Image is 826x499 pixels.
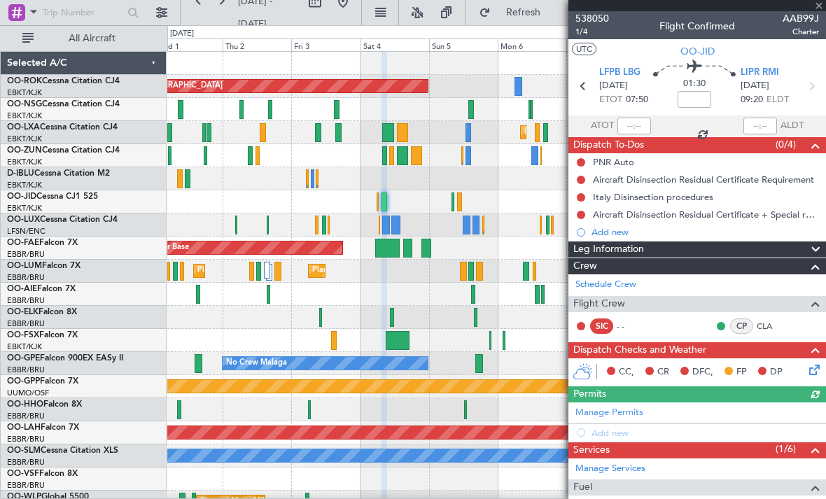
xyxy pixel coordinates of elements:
[7,111,42,121] a: EBKT/KJK
[472,1,556,24] button: Refresh
[7,100,120,108] a: OO-NSGCessna Citation CJ4
[599,93,622,107] span: ETOT
[575,278,636,292] a: Schedule Crew
[617,320,648,332] div: - -
[573,296,625,312] span: Flight Crew
[741,93,763,107] span: 09:20
[7,295,45,306] a: EBBR/BRU
[566,38,635,51] div: Tue 7
[7,262,42,270] span: OO-LUM
[783,26,819,38] span: Charter
[7,285,37,293] span: OO-AIE
[593,209,819,220] div: Aircraft Disinsection Residual Certificate + Special request
[524,122,687,143] div: Planned Maint Kortrijk-[GEOGRAPHIC_DATA]
[7,434,45,444] a: EBBR/BRU
[7,423,41,432] span: OO-LAH
[7,354,123,363] a: OO-GPEFalcon 900EX EASy II
[659,19,735,34] div: Flight Confirmed
[170,28,194,40] div: [DATE]
[7,318,45,329] a: EBBR/BRU
[573,479,592,496] span: Fuel
[15,27,152,50] button: All Aircraft
[683,77,706,91] span: 01:30
[7,123,40,132] span: OO-LXA
[7,134,42,144] a: EBKT/KJK
[593,174,814,185] div: Aircraft Disinsection Residual Certificate Requirement
[766,93,789,107] span: ELDT
[226,353,287,374] div: No Crew Malaga
[43,2,123,23] input: Trip Number
[680,44,715,59] span: OO-JID
[626,93,648,107] span: 07:50
[7,77,120,85] a: OO-ROKCessna Citation CJ4
[575,11,609,26] span: 538050
[770,365,783,379] span: DP
[7,100,42,108] span: OO-NSG
[776,442,796,456] span: (1/6)
[7,216,118,224] a: OO-LUXCessna Citation CJ4
[498,38,566,51] div: Mon 6
[7,365,45,375] a: EBBR/BRU
[7,239,78,247] a: OO-FAEFalcon 7X
[360,38,429,51] div: Sat 4
[7,470,39,478] span: OO-VSF
[783,11,819,26] span: AAB99J
[7,331,78,339] a: OO-FSXFalcon 7X
[7,192,98,201] a: OO-JIDCessna CJ1 525
[223,38,291,51] div: Thu 2
[7,180,42,190] a: EBKT/KJK
[590,318,613,334] div: SIC
[7,226,45,237] a: LFSN/ENC
[7,400,82,409] a: OO-HHOFalcon 8X
[7,388,49,398] a: UUMO/OSF
[591,226,819,238] div: Add new
[154,38,223,51] div: Wed 1
[7,308,38,316] span: OO-ELK
[7,192,36,201] span: OO-JID
[36,34,148,43] span: All Aircraft
[7,216,40,224] span: OO-LUX
[7,262,80,270] a: OO-LUMFalcon 7X
[575,26,609,38] span: 1/4
[730,318,753,334] div: CP
[619,365,634,379] span: CC,
[780,119,804,133] span: ALDT
[7,377,78,386] a: OO-GPPFalcon 7X
[7,249,45,260] a: EBBR/BRU
[197,260,451,281] div: Planned Maint [GEOGRAPHIC_DATA] ([GEOGRAPHIC_DATA] National)
[573,258,597,274] span: Crew
[7,123,118,132] a: OO-LXACessna Citation CJ4
[7,146,42,155] span: OO-ZUN
[657,365,669,379] span: CR
[741,66,779,80] span: LIPR RMI
[7,423,79,432] a: OO-LAHFalcon 7X
[291,38,360,51] div: Fri 3
[7,157,42,167] a: EBKT/KJK
[7,77,42,85] span: OO-ROK
[692,365,713,379] span: DFC,
[7,146,120,155] a: OO-ZUNCessna Citation CJ4
[7,272,45,283] a: EBBR/BRU
[312,260,566,281] div: Planned Maint [GEOGRAPHIC_DATA] ([GEOGRAPHIC_DATA] National)
[7,457,45,468] a: EBBR/BRU
[599,79,628,93] span: [DATE]
[7,447,41,455] span: OO-SLM
[7,342,42,352] a: EBKT/KJK
[573,442,610,458] span: Services
[575,462,645,476] a: Manage Services
[593,191,713,203] div: Italy Disinsection procedures
[7,377,40,386] span: OO-GPP
[7,400,43,409] span: OO-HHO
[429,38,498,51] div: Sun 5
[573,137,644,153] span: Dispatch To-Dos
[7,169,34,178] span: D-IBLU
[7,87,42,98] a: EBKT/KJK
[7,331,39,339] span: OO-FSX
[7,354,40,363] span: OO-GPE
[573,342,706,358] span: Dispatch Checks and Weather
[599,66,640,80] span: LFPB LBG
[493,8,552,17] span: Refresh
[7,447,118,455] a: OO-SLMCessna Citation XLS
[7,308,77,316] a: OO-ELKFalcon 8X
[591,119,614,133] span: ATOT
